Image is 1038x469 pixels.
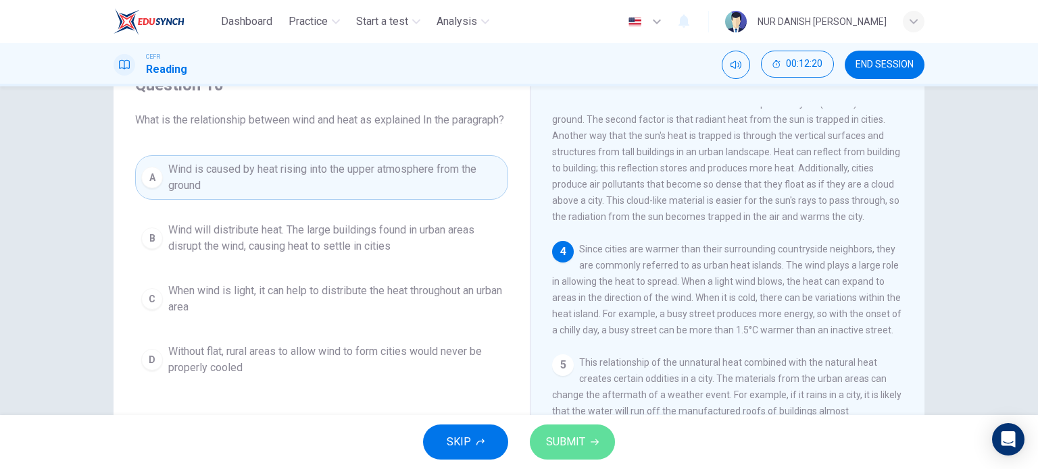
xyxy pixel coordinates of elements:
[168,343,502,376] span: Without flat, rural areas to allow wind to form cities would never be properly cooled
[135,277,508,321] button: CWhen wind is light, it can help to distribute the heat throughout an urban area
[135,155,508,200] button: AWind is caused by heat rising into the upper atmosphere from the ground
[552,241,574,263] div: 4
[761,51,834,78] button: 00:12:20
[221,13,272,30] span: Dashboard
[146,52,160,61] span: CEFR
[168,283,502,315] span: When wind is light, it can help to distribute the heat throughout an urban area
[447,433,471,451] span: SKIP
[786,59,822,70] span: 00:12:20
[423,424,508,460] button: SKIP
[216,9,278,34] button: Dashboard
[722,51,750,79] div: Mute
[992,423,1024,456] div: Open Intercom Messenger
[168,222,502,254] span: Wind will distribute heat. The large buildings found in urban areas disrupt the wind, causing hea...
[552,354,574,376] div: 5
[725,11,747,32] img: Profile picture
[168,161,502,194] span: Wind is caused by heat rising into the upper atmosphere from the ground
[135,337,508,382] button: DWithout flat, rural areas to allow wind to form cities would never be properly cooled
[289,13,328,30] span: Practice
[530,424,615,460] button: SUBMIT
[351,9,426,34] button: Start a test
[626,17,643,27] img: en
[141,167,163,188] div: A
[114,8,184,35] img: EduSynch logo
[546,433,585,451] span: SUBMIT
[141,288,163,310] div: C
[135,112,508,128] span: What is the relationship between wind and heat as explained In the paragraph?
[114,8,216,35] a: EduSynch logo
[552,244,901,335] span: Since cities are warmer than their surrounding countryside neighbors, they are commonly referred ...
[141,349,163,370] div: D
[431,9,495,34] button: Analysis
[356,13,408,30] span: Start a test
[283,9,345,34] button: Practice
[845,51,924,79] button: END SESSION
[135,216,508,260] button: BWind will distribute heat. The large buildings found in urban areas disrupt the wind, causing he...
[141,227,163,249] div: B
[758,13,887,30] div: NUR DANISH [PERSON_NAME]
[761,51,834,79] div: Hide
[146,61,187,78] h1: Reading
[437,13,477,30] span: Analysis
[856,59,914,70] span: END SESSION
